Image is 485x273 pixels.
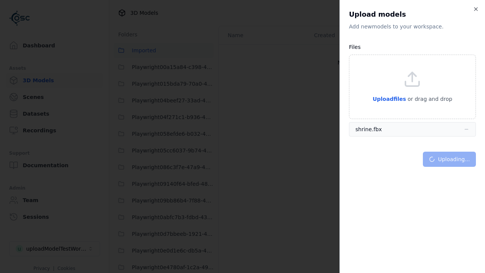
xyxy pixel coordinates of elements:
p: or drag and drop [406,94,452,104]
p: Add new model s to your workspace. [349,23,476,30]
div: shrine.fbx [355,126,382,133]
h2: Upload models [349,9,476,20]
span: Upload files [372,96,406,102]
label: Files [349,44,361,50]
